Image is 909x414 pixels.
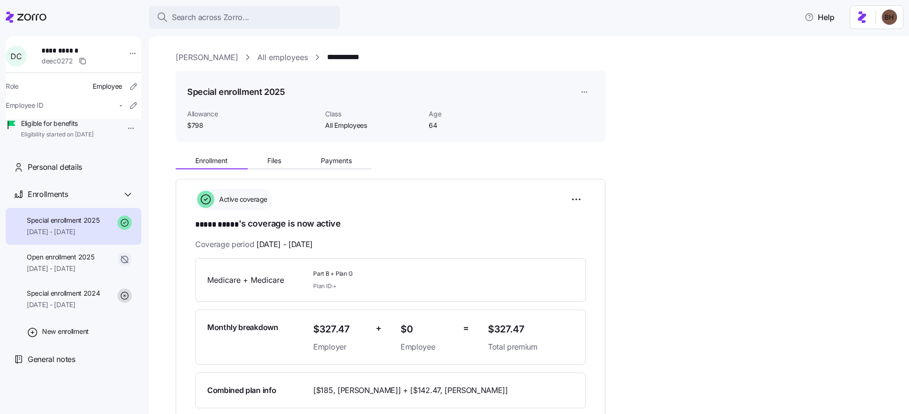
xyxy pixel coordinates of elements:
span: Help [804,11,835,23]
span: Total premium [488,341,574,353]
span: General notes [28,353,75,365]
span: Search across Zorro... [172,11,249,23]
span: Active coverage [216,195,267,204]
span: Enrollments [28,188,68,200]
span: 64 [429,121,525,130]
span: Allowance [187,109,317,119]
span: $0 [401,321,455,337]
span: [DATE] - [DATE] [27,300,100,310]
span: Age [429,109,525,119]
span: Employer [313,341,368,353]
span: Eligibility started on [DATE] [21,131,94,139]
span: Employee [93,82,122,91]
span: Class [325,109,421,119]
span: deec0272 [42,56,73,66]
span: Employee ID [6,101,43,110]
img: c3c218ad70e66eeb89914ccc98a2927c [882,10,897,25]
span: Role [6,82,19,91]
span: $798 [187,121,317,130]
span: Personal details [28,161,82,173]
span: + [376,321,381,335]
span: Plan ID: + [313,282,337,290]
span: [DATE] - [DATE] [27,227,100,237]
span: = [463,321,469,335]
button: Search across Zorro... [149,6,340,29]
span: Employee [401,341,455,353]
span: Open enrollment 2025 [27,252,94,262]
span: Special enrollment 2024 [27,289,100,298]
span: Files [267,157,281,164]
span: - [119,101,122,110]
span: Enrollment [195,157,228,164]
span: Special enrollment 2025 [27,216,100,225]
span: Medicare + Medicare [207,274,306,286]
span: Monthly breakdown [207,321,278,333]
span: [$185, [PERSON_NAME]] + [$142.47, [PERSON_NAME]] [313,384,508,396]
a: All employees [257,52,308,63]
a: [PERSON_NAME] [176,52,238,63]
span: $327.47 [488,321,574,337]
span: Eligible for benefits [21,119,94,128]
button: Help [797,8,842,27]
span: $327.47 [313,321,368,337]
span: D C [11,52,21,60]
span: Part B + Plan G [313,270,480,278]
span: Combined plan info [207,384,276,396]
span: New enrollment [42,327,89,336]
span: All Employees [325,121,421,130]
span: [DATE] - [DATE] [256,238,313,250]
span: Payments [321,157,352,164]
span: Coverage period [195,238,313,250]
h1: Special enrollment 2025 [187,86,285,98]
h1: 's coverage is now active [195,217,586,231]
span: [DATE] - [DATE] [27,264,94,273]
